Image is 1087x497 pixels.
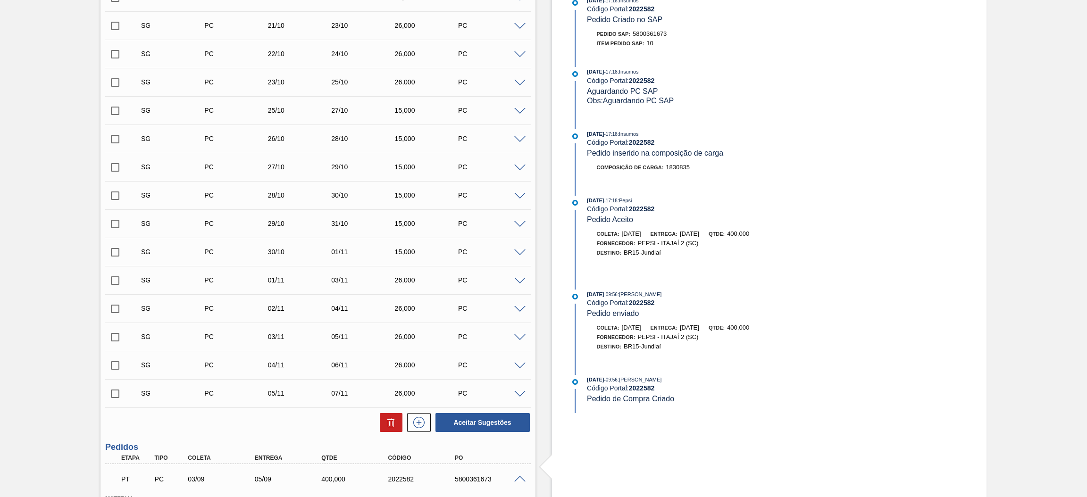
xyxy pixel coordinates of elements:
span: Pedido SAP: [597,31,631,37]
div: Pedido de Compra [202,191,274,199]
div: Pedido de Compra [202,22,274,29]
img: atual [572,294,578,299]
span: Coleta: [597,325,619,331]
div: 23/10/2025 [329,22,401,29]
div: 29/10/2025 [266,220,337,227]
div: Pedido de Compra [152,475,188,483]
div: Aceitar Sugestões [431,412,531,433]
span: 5800361673 [633,30,667,37]
span: 400,000 [727,230,749,237]
span: : Insumos [618,131,639,137]
span: [DATE] [680,324,699,331]
div: 15,000 [393,163,464,171]
span: Item pedido SAP: [597,41,644,46]
div: Código Portal: [587,205,811,213]
span: - 17:18 [604,132,618,137]
div: 26,000 [393,305,464,312]
div: 26,000 [393,333,464,340]
strong: 2022582 [629,5,655,13]
div: 15,000 [393,107,464,114]
div: 26,000 [393,389,464,397]
div: Qtde [319,455,395,461]
div: 01/11/2025 [329,248,401,256]
div: Código Portal: [587,77,811,84]
span: Composição de Carga : [597,165,664,170]
span: BR15-Jundiaí [624,343,661,350]
span: [DATE] [622,324,641,331]
div: 26,000 [393,276,464,284]
div: 23/10/2025 [266,78,337,86]
span: Entrega: [651,325,677,331]
div: Pedido em Trânsito [119,469,155,489]
div: 15,000 [393,191,464,199]
div: Sugestão Criada [139,220,210,227]
div: 28/10/2025 [266,191,337,199]
div: PC [456,50,527,58]
span: Qtde: [709,231,725,237]
div: 26,000 [393,50,464,58]
span: Fornecedor: [597,240,635,246]
div: 04/11/2025 [329,305,401,312]
span: Destino: [597,250,622,256]
span: Destino: [597,344,622,349]
span: Qtde: [709,325,725,331]
span: Pedido Aceito [587,215,633,224]
div: Pedido de Compra [202,305,274,312]
div: 01/11/2025 [266,276,337,284]
span: Pedido enviado [587,309,639,317]
div: 400,000 [319,475,395,483]
div: PO [452,455,528,461]
div: 26,000 [393,78,464,86]
div: Sugestão Criada [139,276,210,284]
span: Obs: Aguardando PC SAP [587,97,674,105]
span: PEPSI - ITAJAÍ 2 (SC) [637,240,698,247]
span: PEPSI - ITAJAÍ 2 (SC) [637,333,698,340]
div: Pedido de Compra [202,248,274,256]
strong: 2022582 [629,384,655,392]
div: Sugestão Criada [139,333,210,340]
button: Aceitar Sugestões [435,413,530,432]
div: Pedido de Compra [202,78,274,86]
h3: Pedidos [105,442,531,452]
span: : Insumos [618,69,639,75]
span: [DATE] [587,131,604,137]
div: 05/11/2025 [329,333,401,340]
div: 05/09/2025 [252,475,328,483]
div: 25/10/2025 [329,78,401,86]
div: Sugestão Criada [139,389,210,397]
span: - 17:18 [604,69,618,75]
img: atual [572,133,578,139]
span: [DATE] [587,291,604,297]
span: : [PERSON_NAME] [618,291,662,297]
div: Código Portal: [587,139,811,146]
div: 07/11/2025 [329,389,401,397]
div: Sugestão Criada [139,163,210,171]
div: Sugestão Criada [139,361,210,369]
div: 22/10/2025 [266,50,337,58]
div: 27/10/2025 [266,163,337,171]
strong: 2022582 [629,139,655,146]
div: 27/10/2025 [329,107,401,114]
div: PC [456,220,527,227]
span: Entrega: [651,231,677,237]
img: atual [572,379,578,385]
p: PT [121,475,152,483]
div: Código Portal: [587,5,811,13]
span: Fornecedor: [597,334,635,340]
div: Tipo [152,455,188,461]
span: Pedido inserido na composição de carga [587,149,723,157]
div: Pedido de Compra [202,389,274,397]
div: PC [456,22,527,29]
span: [DATE] [622,230,641,237]
div: Sugestão Criada [139,78,210,86]
div: 26,000 [393,22,464,29]
div: PC [456,389,527,397]
span: - 09:56 [604,292,618,297]
div: Pedido de Compra [202,135,274,142]
div: Excluir Sugestões [375,413,402,432]
div: Coleta [185,455,261,461]
div: 26,000 [393,361,464,369]
div: Sugestão Criada [139,248,210,256]
span: 400,000 [727,324,749,331]
div: PC [456,248,527,256]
